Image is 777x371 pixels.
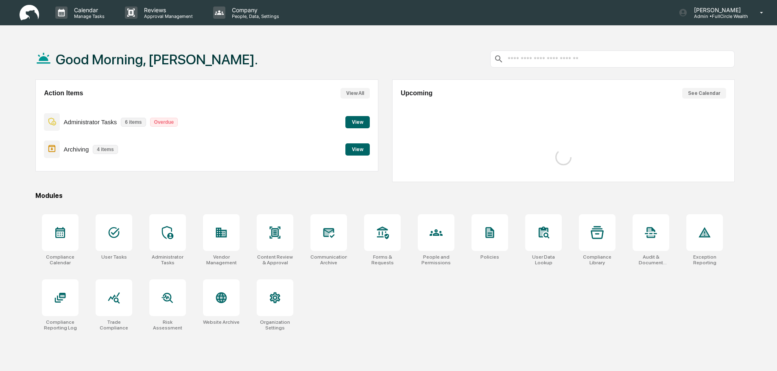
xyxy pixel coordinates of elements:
[480,254,499,260] div: Policies
[64,146,89,153] p: Archiving
[44,90,83,97] h2: Action Items
[682,88,726,99] button: See Calendar
[138,7,197,13] p: Reviews
[525,254,562,266] div: User Data Lookup
[20,5,39,21] img: logo
[203,319,240,325] div: Website Archive
[310,254,347,266] div: Communications Archive
[345,118,370,125] a: View
[688,13,748,19] p: Admin • FullCircle Wealth
[42,319,79,331] div: Compliance Reporting Log
[345,116,370,128] button: View
[688,7,748,13] p: [PERSON_NAME]
[257,319,293,331] div: Organization Settings
[340,88,370,99] button: View All
[149,319,186,331] div: Risk Assessment
[203,254,240,266] div: Vendor Management
[149,254,186,266] div: Administrator Tasks
[345,143,370,156] button: View
[56,51,258,68] h1: Good Morning, [PERSON_NAME].
[101,254,127,260] div: User Tasks
[345,145,370,153] a: View
[579,254,615,266] div: Compliance Library
[64,119,117,125] p: Administrator Tasks
[686,254,723,266] div: Exception Reporting
[225,13,283,19] p: People, Data, Settings
[68,7,109,13] p: Calendar
[35,192,735,200] div: Modules
[138,13,197,19] p: Approval Management
[42,254,79,266] div: Compliance Calendar
[93,145,118,154] p: 4 items
[68,13,109,19] p: Manage Tasks
[401,90,432,97] h2: Upcoming
[633,254,669,266] div: Audit & Document Logs
[96,319,132,331] div: Trade Compliance
[257,254,293,266] div: Content Review & Approval
[364,254,401,266] div: Forms & Requests
[418,254,454,266] div: People and Permissions
[121,118,146,127] p: 6 items
[150,118,178,127] p: Overdue
[225,7,283,13] p: Company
